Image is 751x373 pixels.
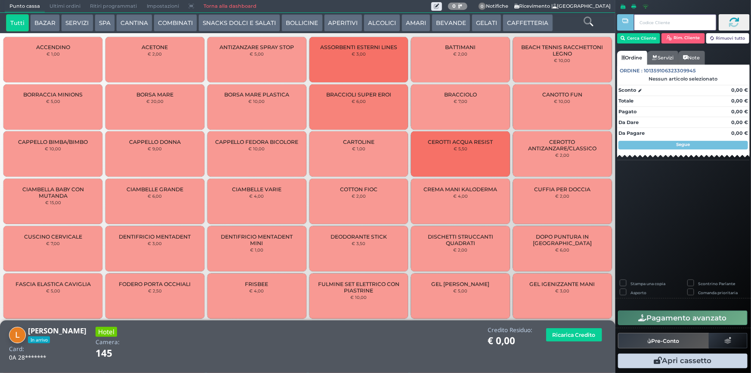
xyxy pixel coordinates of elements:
small: € 7,00 [454,99,467,104]
strong: 0,00 € [731,98,748,104]
button: AMARI [402,14,430,31]
span: GEL IGENIZZANTE MANI [530,281,595,287]
a: Ordine [617,51,647,65]
strong: Segue [677,142,690,147]
span: BRACCIOLO [444,91,477,98]
a: Servizi [647,51,678,65]
button: BOLLICINE [281,14,322,31]
span: FRISBEE [245,281,269,287]
strong: Pagato [618,109,637,115]
small: € 5,00 [250,51,264,56]
small: € 4,00 [250,193,264,199]
span: ASSORBENTI ESTERNI LINES [320,44,397,50]
span: DOPO PUNTURA IN [GEOGRAPHIC_DATA] [520,233,605,246]
button: Cerca Cliente [617,33,661,44]
button: Rimuovi tutto [706,33,750,44]
span: BATTIMANI [445,44,476,50]
span: CUSCINO CERVICALE [24,233,82,240]
small: € 1,00 [250,247,263,252]
span: CAPPELLO BIMBA/BIMBO [18,139,88,145]
button: SERVIZI [61,14,93,31]
button: Ricarica Credito [546,328,602,342]
strong: 0,00 € [731,130,748,136]
span: CUFFIA PER DOCCIA [534,186,590,193]
span: BRACCIOLI SUPER EROI [326,91,391,98]
button: SNACKS DOLCI E SALATI [198,14,280,31]
button: COMBINATI [154,14,197,31]
span: 0 [479,3,486,10]
button: Pre-Conto [618,333,709,348]
small: € 1,00 [352,146,365,151]
strong: Da Dare [618,119,639,125]
label: Asporto [630,290,646,295]
small: € 10,00 [45,146,61,151]
span: BEACH TENNIS RACCHETTONI LEGNO [520,44,605,57]
img: Luisa Ruoppo [9,327,26,344]
label: Stampa una copia [630,281,665,286]
strong: 0,00 € [731,109,748,115]
button: Pagamento avanzato [618,311,748,325]
span: ACETONE [142,44,168,50]
span: BORRACCIA MINIONS [23,91,83,98]
span: CREMA MANI KALODERMA [424,186,498,193]
small: € 2,00 [555,152,569,158]
small: € 3,00 [352,51,366,56]
small: € 3,00 [555,288,569,293]
small: € 2,00 [555,193,569,199]
strong: Totale [618,98,634,104]
small: € 20,00 [146,99,164,104]
button: CAFFETTERIA [503,14,553,31]
small: € 6,00 [555,247,569,252]
small: € 5,00 [46,288,60,293]
small: € 15,00 [45,200,61,205]
span: BORSA MARE PLASTICA [224,91,289,98]
span: FASCIA ELASTICA CAVIGLIA [15,281,91,287]
small: € 3,50 [352,241,365,246]
small: € 5,00 [454,288,468,293]
span: DENTIFRICIO MENTADENT [119,233,191,240]
span: Ordine : [620,67,643,75]
span: 101359106323309945 [644,67,696,75]
button: Rim. Cliente [661,33,705,44]
button: CANTINA [116,14,152,31]
small: € 5,00 [46,99,60,104]
span: Impostazioni [142,0,184,12]
button: BEVANDE [432,14,470,31]
a: Torna alla dashboard [199,0,261,12]
span: FODERO PORTA OCCHIALI [119,281,191,287]
span: COTTON FIOC [340,186,377,193]
h1: 145 [96,348,136,359]
span: Ultimi ordini [45,0,85,12]
button: SPA [95,14,115,31]
small: € 10,00 [249,99,265,104]
span: CANOTTO FUN [542,91,582,98]
h4: Card: [9,346,24,352]
h4: Camera: [96,339,120,345]
span: ACCENDINO [36,44,70,50]
span: CEROTTO ANTIZANZARE/CLASSICO [520,139,605,152]
div: Nessun articolo selezionato [617,76,750,82]
input: Codice Cliente [634,14,716,31]
button: BAZAR [30,14,60,31]
span: ANTIZANZARE SPRAY STOP [219,44,294,50]
b: [PERSON_NAME] [28,326,87,336]
small: € 2,00 [352,193,366,199]
small: € 2,00 [454,247,468,252]
small: € 9,00 [148,146,162,151]
button: APERITIVI [324,14,362,31]
small: € 2,50 [148,288,162,293]
h4: Credito Residuo: [488,327,532,333]
small: € 2,00 [454,51,468,56]
span: Ritiri programmati [85,0,142,12]
small: € 6,00 [352,99,366,104]
a: Note [678,51,705,65]
strong: 0,00 € [731,87,748,93]
strong: Da Pagare [618,130,645,136]
button: GELATI [472,14,501,31]
span: DENTIFRICIO MENTADENT MINI [215,233,299,246]
span: CIAMBELLE VARIE [232,186,281,193]
button: ALCOLICI [364,14,400,31]
span: BORSA MARE [136,91,173,98]
span: CIAMBELLE GRANDE [127,186,183,193]
small: € 6,00 [148,193,162,199]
